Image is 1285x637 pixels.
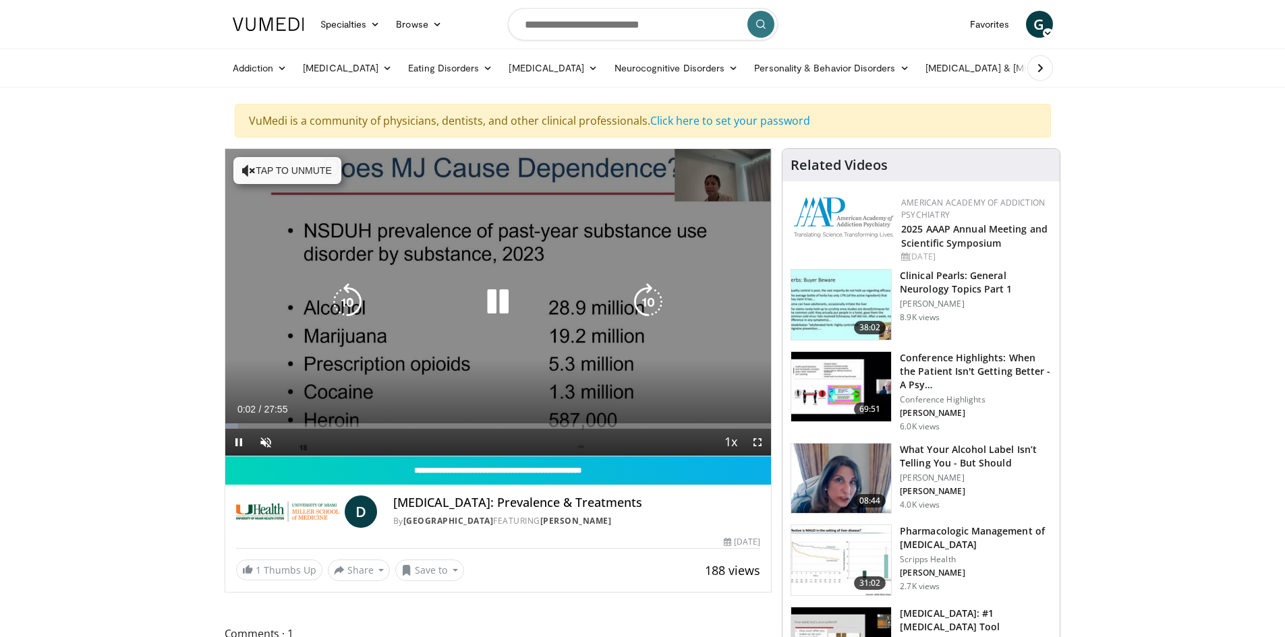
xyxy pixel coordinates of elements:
div: [DATE] [724,536,760,548]
a: Click here to set your password [650,113,810,128]
a: 08:44 What Your Alcohol Label Isn’t Telling You - But Should [PERSON_NAME] [PERSON_NAME] 4.0K views [791,443,1052,514]
p: [PERSON_NAME] [900,299,1052,309]
div: By FEATURING [393,515,760,527]
a: Eating Disorders [400,55,501,82]
p: 2.7K views [900,581,940,592]
img: f7c290de-70ae-47e0-9ae1-04035161c232.png.150x105_q85_autocrop_double_scale_upscale_version-0.2.png [793,197,894,238]
a: Browse [388,11,450,38]
div: [DATE] [901,251,1049,263]
span: 31:02 [854,576,886,590]
img: 91ec4e47-6cc3-4d45-a77d-be3eb23d61cb.150x105_q85_crop-smart_upscale.jpg [791,270,891,340]
a: G [1026,11,1053,38]
img: 4362ec9e-0993-4580-bfd4-8e18d57e1d49.150x105_q85_crop-smart_upscale.jpg [791,352,891,422]
h3: Clinical Pearls: General Neurology Topics Part 1 [900,269,1052,296]
button: Share [328,559,391,581]
p: 4.0K views [900,499,940,510]
span: / [259,404,262,415]
p: [PERSON_NAME] [900,408,1052,419]
span: 69:51 [854,402,886,416]
h3: Conference Highlights: When the Patient Isn't Getting Better - A Psy… [900,351,1052,392]
a: 38:02 Clinical Pearls: General Neurology Topics Part 1 [PERSON_NAME] 8.9K views [791,269,1052,340]
a: Favorites [962,11,1018,38]
a: [PERSON_NAME] [540,515,612,526]
a: [MEDICAL_DATA] [501,55,606,82]
span: 08:44 [854,494,886,508]
p: 6.0K views [900,421,940,432]
img: 3c46fb29-c319-40f0-ac3f-21a5db39118c.png.150x105_q85_crop-smart_upscale.png [791,444,891,514]
a: 1 Thumbs Up [236,559,322,580]
img: b20a009e-c028-45a8-b15f-eefb193e12bc.150x105_q85_crop-smart_upscale.jpg [791,525,891,595]
a: [GEOGRAPHIC_DATA] [403,515,494,526]
p: [PERSON_NAME] [900,486,1052,497]
a: Neurocognitive Disorders [606,55,747,82]
a: [MEDICAL_DATA] & [MEDICAL_DATA] [917,55,1110,82]
img: University of Miami [236,495,339,528]
img: VuMedi Logo [233,18,304,31]
a: American Academy of Addiction Psychiatry [901,197,1045,220]
span: 0:02 [237,404,256,415]
p: 8.9K views [900,312,940,323]
h4: [MEDICAL_DATA]: Prevalence & Treatments [393,495,760,510]
h3: [MEDICAL_DATA]: #1 [MEDICAL_DATA] Tool [900,607,1052,634]
p: [PERSON_NAME] [900,473,1052,483]
a: 31:02 Pharmacologic Management of [MEDICAL_DATA] Scripps Health [PERSON_NAME] 2.7K views [791,524,1052,596]
h3: What Your Alcohol Label Isn’t Telling You - But Should [900,443,1052,470]
input: Search topics, interventions [508,8,778,40]
button: Pause [225,429,252,456]
div: Progress Bar [225,423,772,429]
a: Addiction [225,55,295,82]
p: Conference Highlights [900,394,1052,405]
video-js: Video Player [225,149,772,456]
button: Save to [395,559,464,581]
a: D [345,495,377,528]
a: 69:51 Conference Highlights: When the Patient Isn't Getting Better - A Psy… Conference Highlights... [791,351,1052,432]
span: 188 views [705,562,760,578]
div: VuMedi is a community of physicians, dentists, and other clinical professionals. [235,104,1051,138]
a: Specialties [312,11,389,38]
h4: Related Videos [791,157,888,173]
a: Personality & Behavior Disorders [746,55,917,82]
button: Tap to unmute [233,157,341,184]
p: Scripps Health [900,554,1052,565]
button: Unmute [252,429,279,456]
button: Playback Rate [717,429,744,456]
h3: Pharmacologic Management of [MEDICAL_DATA] [900,524,1052,551]
span: 27:55 [264,404,287,415]
button: Fullscreen [744,429,771,456]
p: [PERSON_NAME] [900,568,1052,578]
a: 2025 AAAP Annual Meeting and Scientific Symposium [901,222,1048,249]
a: [MEDICAL_DATA] [295,55,400,82]
span: 1 [256,564,261,576]
span: 38:02 [854,321,886,334]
